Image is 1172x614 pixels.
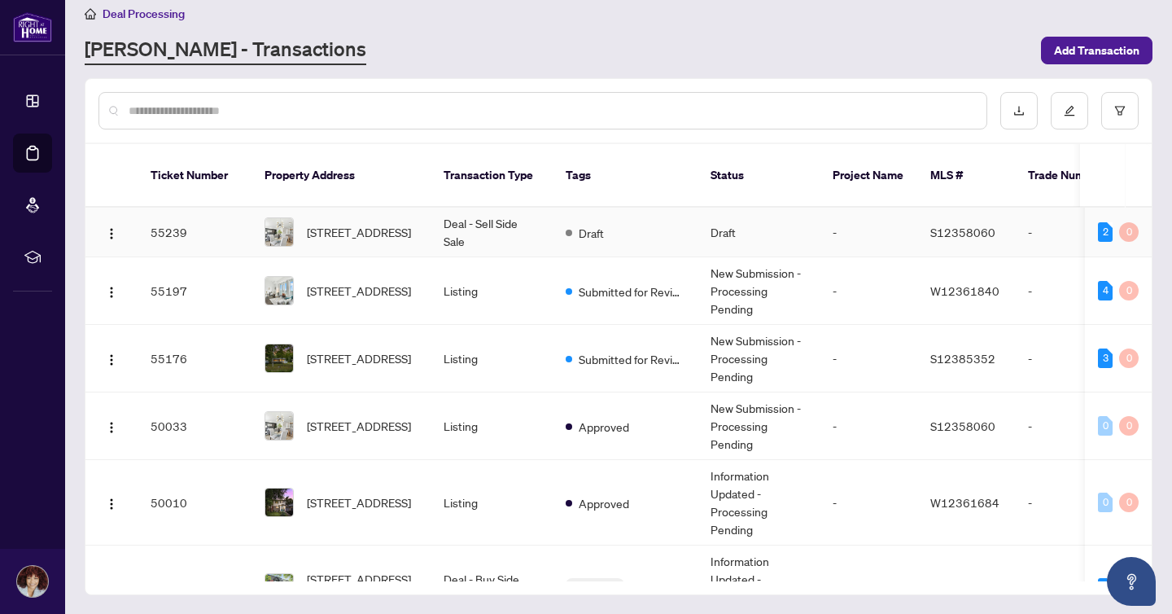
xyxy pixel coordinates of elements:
[820,325,917,393] td: -
[1054,37,1139,64] span: Add Transaction
[1101,92,1139,129] button: filter
[98,345,125,371] button: Logo
[138,257,251,325] td: 55197
[1098,578,1113,598] div: 1
[698,325,820,393] td: New Submission - Processing Pending
[265,218,293,246] img: thumbnail-img
[1119,349,1139,368] div: 0
[138,208,251,257] td: 55239
[265,574,293,602] img: thumbnail-img
[98,489,125,515] button: Logo
[98,278,125,304] button: Logo
[1000,92,1038,129] button: download
[698,144,820,208] th: Status
[307,223,411,241] span: [STREET_ADDRESS]
[85,8,96,20] span: home
[105,286,118,299] img: Logo
[579,350,684,368] span: Submitted for Review
[85,36,366,65] a: [PERSON_NAME] - Transactions
[820,460,917,546] td: -
[307,570,418,606] span: [STREET_ADDRESS][PERSON_NAME]
[579,283,684,300] span: Submitted for Review
[930,351,995,366] span: S12385352
[930,495,999,510] span: W12361684
[98,413,125,439] button: Logo
[1015,257,1129,325] td: -
[917,144,1015,208] th: MLS #
[307,349,411,367] span: [STREET_ADDRESS]
[820,257,917,325] td: -
[930,419,995,433] span: S12358060
[138,144,251,208] th: Ticket Number
[105,498,118,511] img: Logo
[1098,416,1113,436] div: 0
[1119,281,1139,300] div: 0
[98,219,125,245] button: Logo
[1098,349,1113,368] div: 3
[251,144,431,208] th: Property Address
[431,144,553,208] th: Transaction Type
[579,224,604,242] span: Draft
[307,493,411,511] span: [STREET_ADDRESS]
[1015,460,1129,546] td: -
[1015,208,1129,257] td: -
[698,208,820,257] td: Draft
[820,393,917,460] td: -
[579,494,629,512] span: Approved
[820,144,917,208] th: Project Name
[1013,105,1025,116] span: download
[265,489,293,516] img: thumbnail-img
[98,575,125,601] button: Logo
[1119,222,1139,242] div: 0
[572,578,606,597] span: 4 Tags
[1107,557,1156,606] button: Open asap
[265,277,293,305] img: thumbnail-img
[17,566,48,597] img: Profile Icon
[1015,325,1129,393] td: -
[138,460,251,546] td: 50010
[431,325,553,393] td: Listing
[579,418,629,436] span: Approved
[1051,92,1088,129] button: edit
[1041,37,1152,64] button: Add Transaction
[13,12,52,42] img: logo
[1098,493,1113,512] div: 0
[307,417,411,435] span: [STREET_ADDRESS]
[103,7,185,21] span: Deal Processing
[431,257,553,325] td: Listing
[431,393,553,460] td: Listing
[698,393,820,460] td: New Submission - Processing Pending
[105,227,118,240] img: Logo
[105,421,118,434] img: Logo
[1064,105,1075,116] span: edit
[1098,222,1113,242] div: 2
[1098,281,1113,300] div: 4
[930,581,995,595] span: E12228859
[307,282,411,300] span: [STREET_ADDRESS]
[105,353,118,366] img: Logo
[1015,393,1129,460] td: -
[1119,493,1139,512] div: 0
[138,325,251,393] td: 55176
[138,393,251,460] td: 50033
[930,225,995,239] span: S12358060
[265,412,293,440] img: thumbnail-img
[820,208,917,257] td: -
[1015,144,1129,208] th: Trade Number
[1119,416,1139,436] div: 0
[698,460,820,546] td: Information Updated - Processing Pending
[553,144,698,208] th: Tags
[431,208,553,257] td: Deal - Sell Side Sale
[431,460,553,546] td: Listing
[265,344,293,372] img: thumbnail-img
[698,257,820,325] td: New Submission - Processing Pending
[930,283,999,298] span: W12361840
[1114,105,1126,116] span: filter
